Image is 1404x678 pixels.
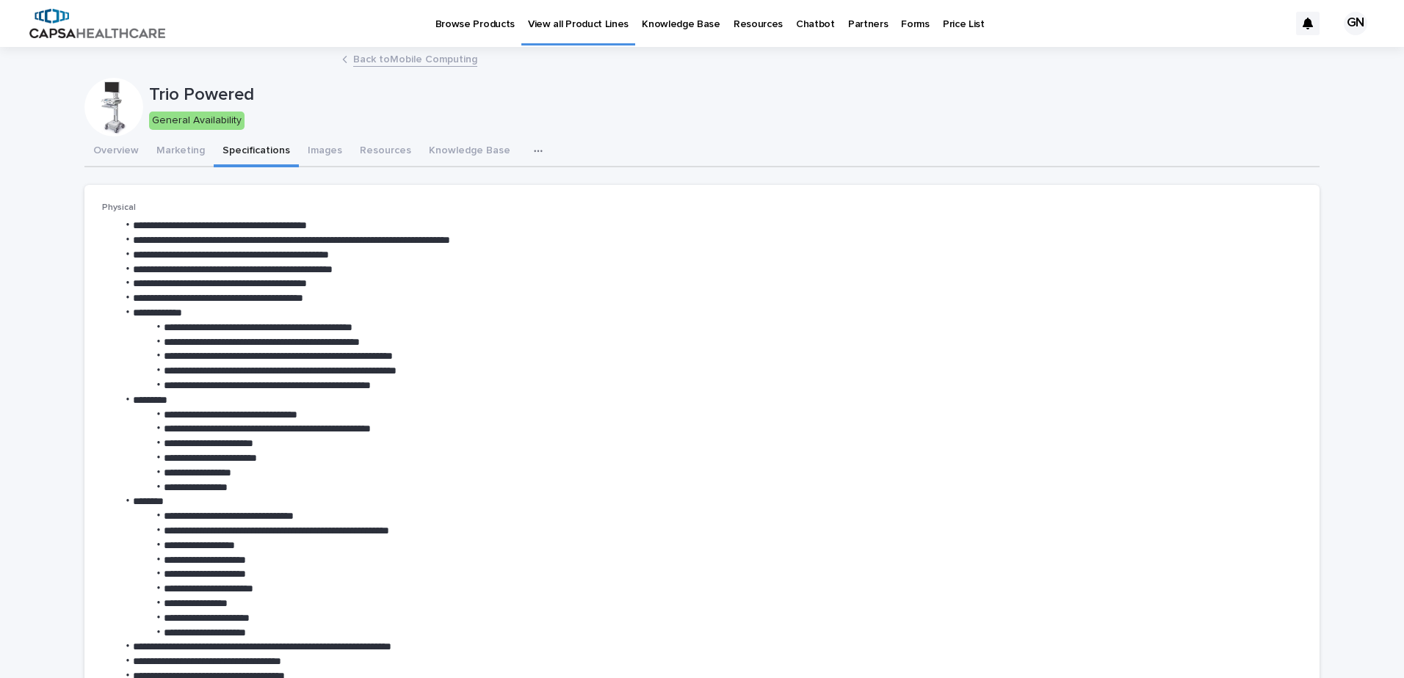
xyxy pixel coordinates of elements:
p: Trio Powered [149,84,1314,106]
div: GN [1344,12,1367,35]
button: Overview [84,136,148,167]
div: General Availability [149,112,245,130]
button: Marketing [148,136,214,167]
a: Back toMobile Computing [353,50,477,67]
img: B5p4sRfuTuC72oLToeu7 [29,9,165,38]
button: Resources [351,136,420,167]
button: Images [299,136,351,167]
button: Knowledge Base [420,136,519,167]
span: Physical [102,203,136,212]
button: Specifications [214,136,299,167]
